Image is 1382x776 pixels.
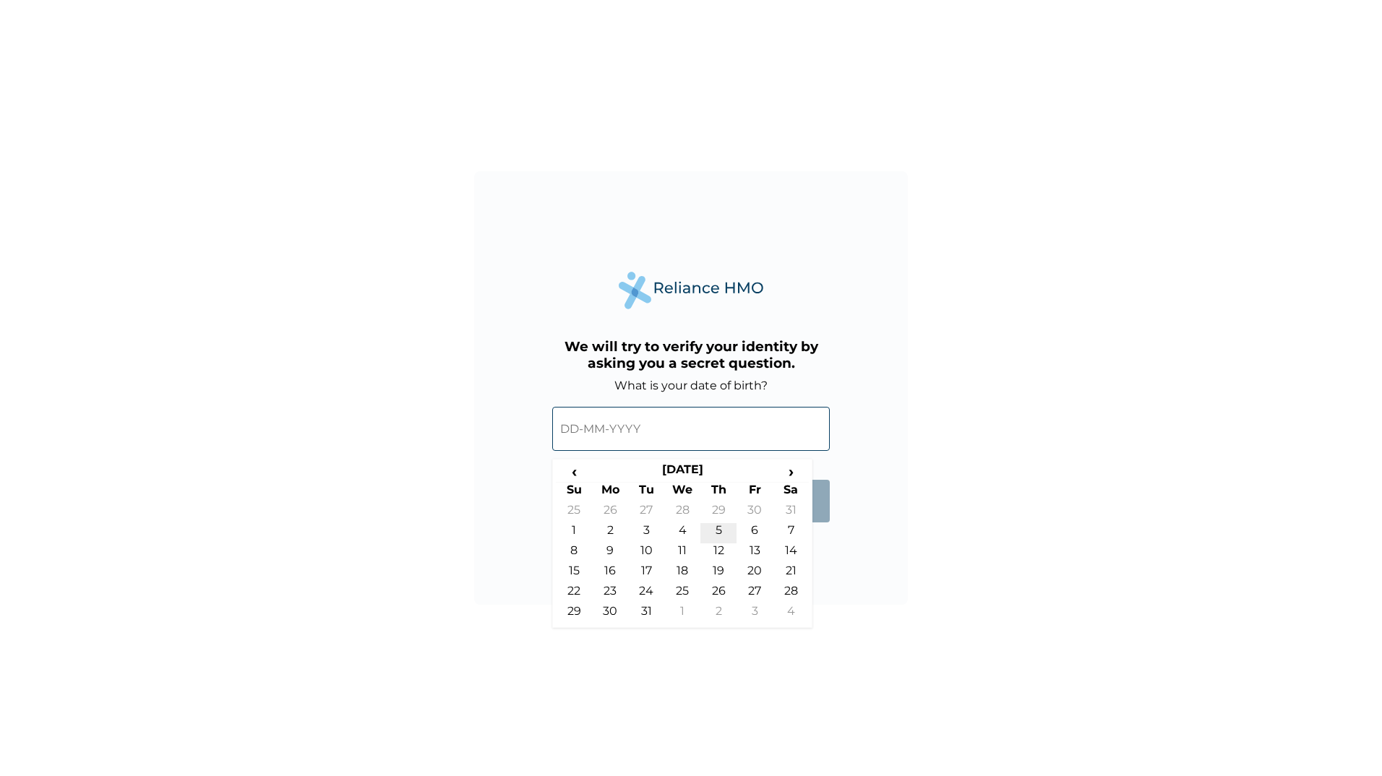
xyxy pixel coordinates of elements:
input: DD-MM-YYYY [552,407,830,451]
td: 19 [700,564,737,584]
td: 8 [556,543,592,564]
td: 29 [700,503,737,523]
th: [DATE] [592,462,773,483]
td: 24 [628,584,664,604]
td: 30 [737,503,773,523]
td: 13 [737,543,773,564]
td: 22 [556,584,592,604]
td: 3 [737,604,773,624]
td: 17 [628,564,664,584]
td: 9 [592,543,628,564]
th: Mo [592,483,628,503]
th: Sa [773,483,809,503]
img: Reliance Health's Logo [619,272,763,309]
td: 28 [664,503,700,523]
td: 7 [773,523,809,543]
td: 2 [700,604,737,624]
td: 28 [773,584,809,604]
td: 4 [773,604,809,624]
td: 3 [628,523,664,543]
span: › [773,462,809,480]
td: 6 [737,523,773,543]
td: 27 [737,584,773,604]
td: 5 [700,523,737,543]
td: 15 [556,564,592,584]
span: ‹ [556,462,592,480]
h3: We will try to verify your identity by asking you a secret question. [552,338,830,371]
td: 26 [592,503,628,523]
th: Fr [737,483,773,503]
td: 21 [773,564,809,584]
th: Th [700,483,737,503]
th: Su [556,483,592,503]
td: 27 [628,503,664,523]
td: 16 [592,564,628,584]
td: 26 [700,584,737,604]
td: 14 [773,543,809,564]
td: 30 [592,604,628,624]
td: 1 [556,523,592,543]
th: Tu [628,483,664,503]
td: 2 [592,523,628,543]
td: 25 [556,503,592,523]
td: 1 [664,604,700,624]
th: We [664,483,700,503]
td: 31 [773,503,809,523]
td: 20 [737,564,773,584]
td: 12 [700,543,737,564]
label: What is your date of birth? [614,379,768,392]
td: 10 [628,543,664,564]
td: 18 [664,564,700,584]
td: 4 [664,523,700,543]
td: 29 [556,604,592,624]
td: 23 [592,584,628,604]
td: 25 [664,584,700,604]
td: 31 [628,604,664,624]
td: 11 [664,543,700,564]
